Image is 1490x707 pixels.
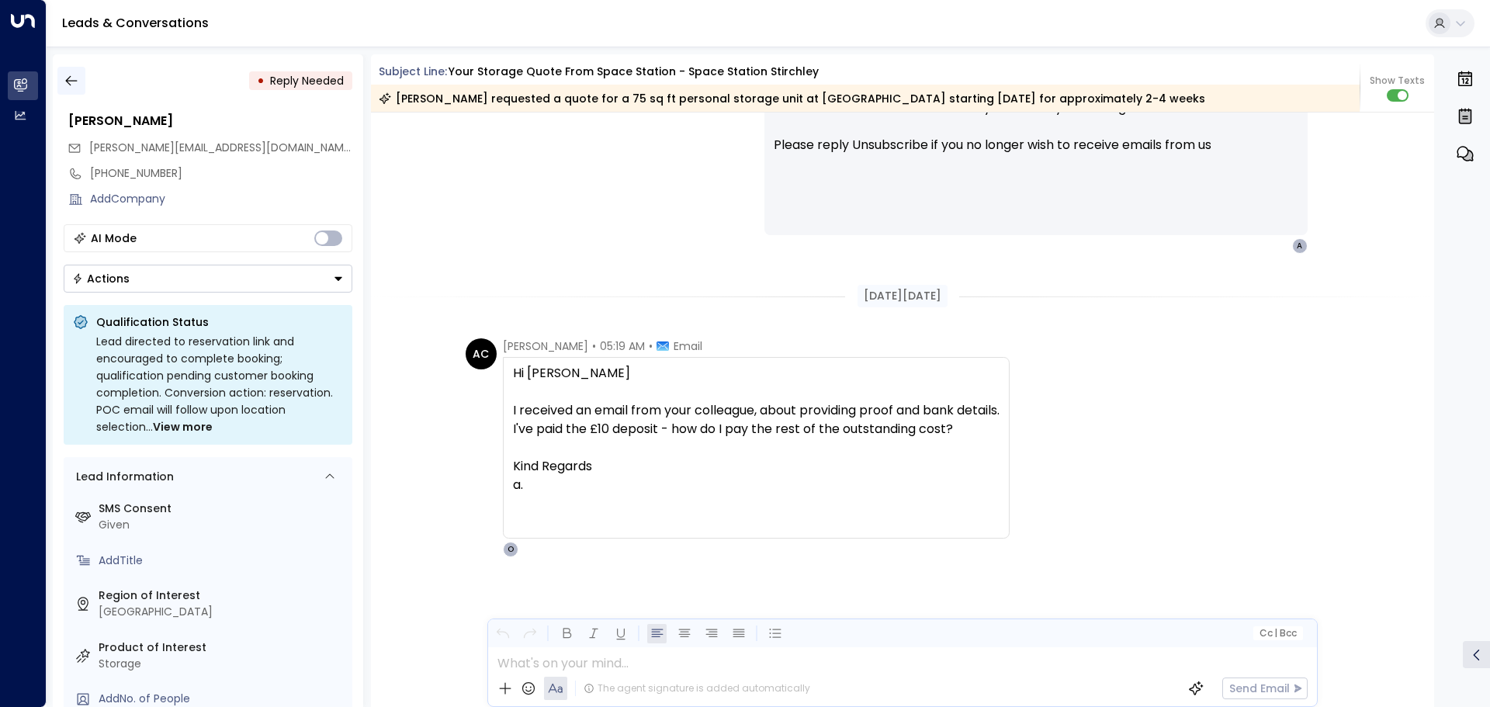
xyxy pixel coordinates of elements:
[153,418,213,435] span: View more
[513,476,1000,494] div: a.
[1259,628,1296,639] span: Cc Bcc
[858,285,948,307] div: [DATE][DATE]
[89,140,352,156] span: alex_columbano@outlook.com
[68,112,352,130] div: [PERSON_NAME]
[64,265,352,293] div: Button group with a nested menu
[513,401,1000,420] div: I received an email from your colleague, about providing proof and bank details.
[62,14,209,32] a: Leads & Conversations
[503,542,518,557] div: O
[674,338,702,354] span: Email
[513,457,1000,476] div: Kind Regards
[466,338,497,369] div: AC
[257,67,265,95] div: •
[90,165,352,182] div: [PHONE_NUMBER]
[71,469,174,485] div: Lead Information
[600,338,645,354] span: 05:19 AM
[99,604,346,620] div: [GEOGRAPHIC_DATA]
[91,230,137,246] div: AI Mode
[1253,626,1302,641] button: Cc|Bcc
[99,639,346,656] label: Product of Interest
[99,656,346,672] div: Storage
[64,265,352,293] button: Actions
[270,73,344,88] span: Reply Needed
[96,333,343,435] div: Lead directed to reservation link and encouraged to complete booking; qualification pending custo...
[379,91,1205,106] div: [PERSON_NAME] requested a quote for a 75 sq ft personal storage unit at [GEOGRAPHIC_DATA] startin...
[90,191,352,207] div: AddCompany
[1274,628,1277,639] span: |
[592,338,596,354] span: •
[99,587,346,604] label: Region of Interest
[520,624,539,643] button: Redo
[72,272,130,286] div: Actions
[89,140,354,155] span: [PERSON_NAME][EMAIL_ADDRESS][DOMAIN_NAME]
[1292,238,1308,254] div: A
[449,64,819,80] div: Your storage quote from Space Station - Space Station Stirchley
[99,501,346,517] label: SMS Consent
[503,338,588,354] span: [PERSON_NAME]
[379,64,447,79] span: Subject Line:
[99,517,346,533] div: Given
[99,553,346,569] div: AddTitle
[493,624,512,643] button: Undo
[1370,74,1425,88] span: Show Texts
[649,338,653,354] span: •
[99,691,346,707] div: AddNo. of People
[584,681,810,695] div: The agent signature is added automatically
[513,364,1000,383] div: Hi [PERSON_NAME]
[96,314,343,330] p: Qualification Status
[513,420,1000,438] div: I've paid the £10 deposit - how do I pay the rest of the outstanding cost?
